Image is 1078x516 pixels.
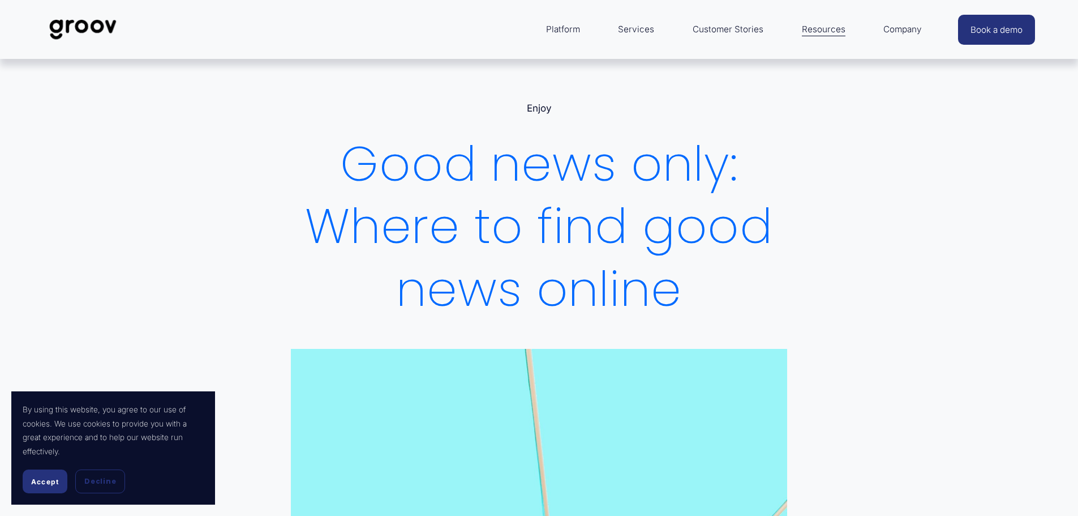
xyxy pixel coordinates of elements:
[527,103,552,114] a: Enjoy
[11,391,215,505] section: Cookie banner
[291,133,787,321] h1: Good news only: Where to find good news online
[75,470,125,493] button: Decline
[612,16,660,43] a: Services
[878,16,927,43] a: folder dropdown
[687,16,769,43] a: Customer Stories
[796,16,851,43] a: folder dropdown
[84,476,116,487] span: Decline
[546,22,580,37] span: Platform
[540,16,586,43] a: folder dropdown
[802,22,845,37] span: Resources
[23,470,67,493] button: Accept
[883,22,922,37] span: Company
[958,15,1035,45] a: Book a demo
[31,477,59,486] span: Accept
[43,11,123,48] img: Groov | Workplace Science Platform | Unlock Performance | Drive Results
[23,403,204,458] p: By using this website, you agree to our use of cookies. We use cookies to provide you with a grea...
